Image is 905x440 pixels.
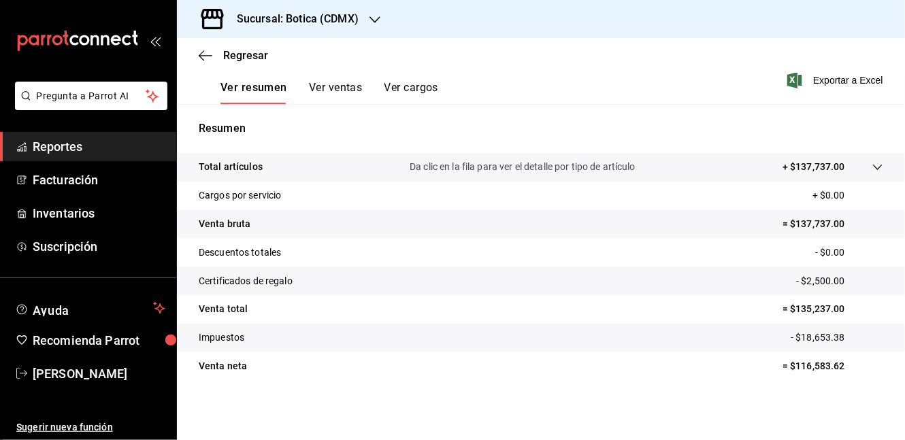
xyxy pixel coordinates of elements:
p: Impuestos [199,331,244,345]
p: Da clic en la fila para ver el detalle por tipo de artículo [410,160,636,174]
span: Ayuda [33,300,148,316]
p: - $0.00 [815,246,883,260]
p: Venta neta [199,359,247,373]
p: = $116,583.62 [783,359,883,373]
a: Pregunta a Parrot AI [10,99,167,113]
button: Ver cargos [384,81,439,104]
p: - $18,653.38 [791,331,883,345]
span: Regresar [223,49,268,62]
button: Exportar a Excel [790,72,883,88]
button: Regresar [199,49,268,62]
button: Pregunta a Parrot AI [15,82,167,110]
p: Descuentos totales [199,246,281,260]
span: Recomienda Parrot [33,331,165,350]
p: Venta bruta [199,217,250,231]
p: Resumen [199,120,883,137]
span: Facturación [33,171,165,189]
span: Suscripción [33,237,165,256]
button: Ver resumen [220,81,287,104]
p: = $135,237.00 [783,302,883,316]
p: Total artículos [199,160,263,174]
p: + $137,737.00 [783,160,845,174]
p: - $2,500.00 [797,274,883,288]
span: Reportes [33,137,165,156]
span: Sugerir nueva función [16,420,165,435]
h3: Sucursal: Botica (CDMX) [226,11,359,27]
p: + $0.00 [812,188,883,203]
p: Certificados de regalo [199,274,293,288]
button: Ver ventas [309,81,363,104]
p: Venta total [199,302,248,316]
span: [PERSON_NAME] [33,365,165,383]
p: = $137,737.00 [783,217,883,231]
p: Cargos por servicio [199,188,282,203]
div: navigation tabs [220,81,438,104]
button: open_drawer_menu [150,35,161,46]
span: Inventarios [33,204,165,222]
span: Pregunta a Parrot AI [37,89,146,103]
